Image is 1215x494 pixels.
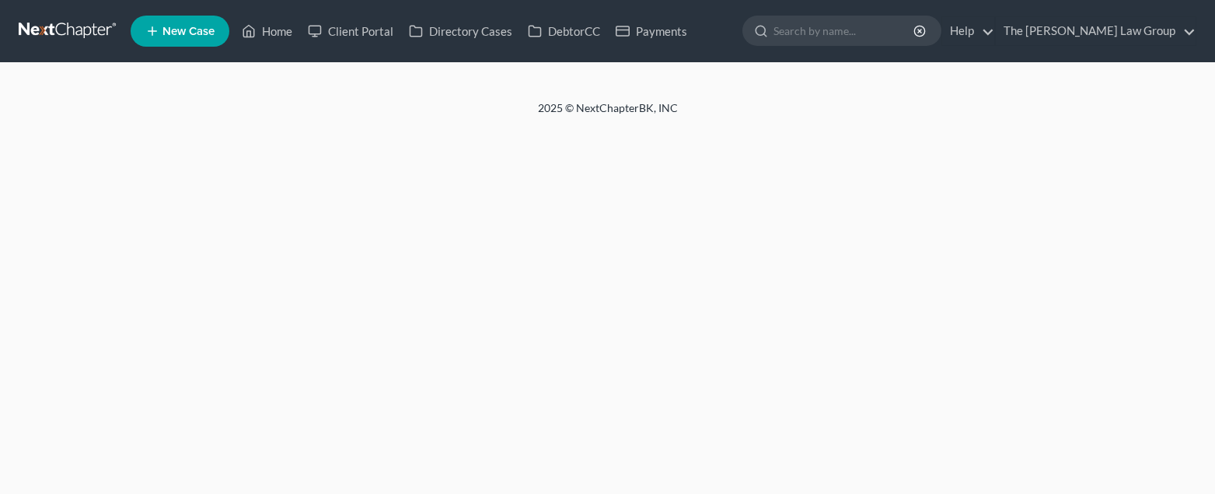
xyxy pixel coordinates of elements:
[401,17,520,45] a: Directory Cases
[162,26,215,37] span: New Case
[520,17,608,45] a: DebtorCC
[942,17,994,45] a: Help
[608,17,695,45] a: Payments
[234,17,300,45] a: Home
[996,17,1196,45] a: The [PERSON_NAME] Law Group
[300,17,401,45] a: Client Portal
[165,100,1051,128] div: 2025 © NextChapterBK, INC
[773,16,916,45] input: Search by name...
